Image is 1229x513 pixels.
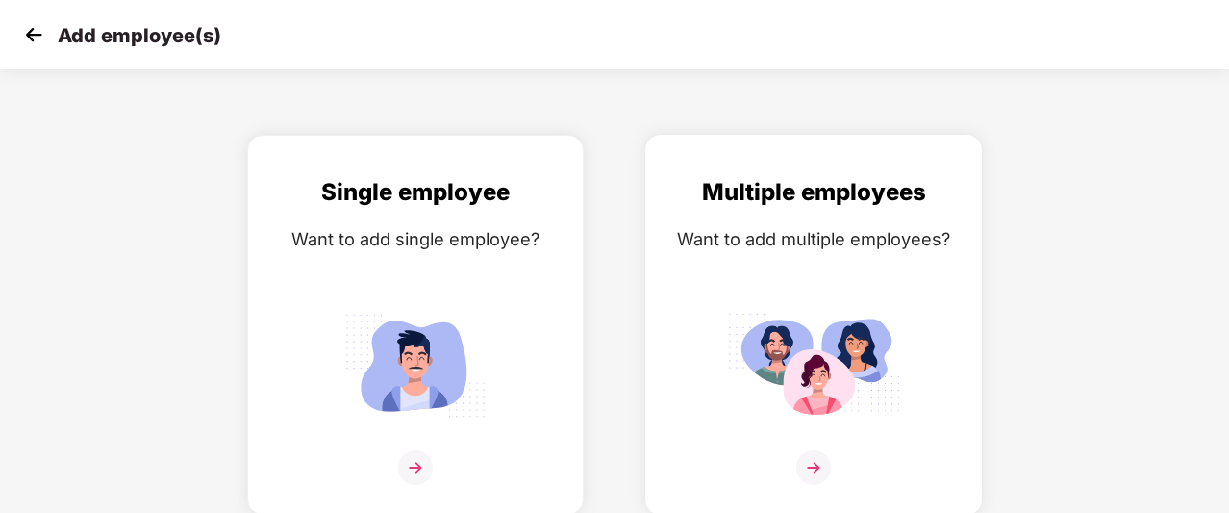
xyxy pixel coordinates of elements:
img: svg+xml;base64,PHN2ZyB4bWxucz0iaHR0cDovL3d3dy53My5vcmcvMjAwMC9zdmciIHdpZHRoPSIzNiIgaGVpZ2h0PSIzNi... [398,450,433,485]
img: svg+xml;base64,PHN2ZyB4bWxucz0iaHR0cDovL3d3dy53My5vcmcvMjAwMC9zdmciIHdpZHRoPSIzMCIgaGVpZ2h0PSIzMC... [19,20,48,49]
img: svg+xml;base64,PHN2ZyB4bWxucz0iaHR0cDovL3d3dy53My5vcmcvMjAwMC9zdmciIGlkPSJNdWx0aXBsZV9lbXBsb3llZS... [727,305,900,425]
div: Want to add single employee? [267,225,564,253]
div: Single employee [267,174,564,211]
div: Want to add multiple employees? [665,225,962,253]
p: Add employee(s) [58,24,221,47]
img: svg+xml;base64,PHN2ZyB4bWxucz0iaHR0cDovL3d3dy53My5vcmcvMjAwMC9zdmciIGlkPSJTaW5nbGVfZW1wbG95ZWUiIH... [329,305,502,425]
img: svg+xml;base64,PHN2ZyB4bWxucz0iaHR0cDovL3d3dy53My5vcmcvMjAwMC9zdmciIHdpZHRoPSIzNiIgaGVpZ2h0PSIzNi... [796,450,831,485]
div: Multiple employees [665,174,962,211]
